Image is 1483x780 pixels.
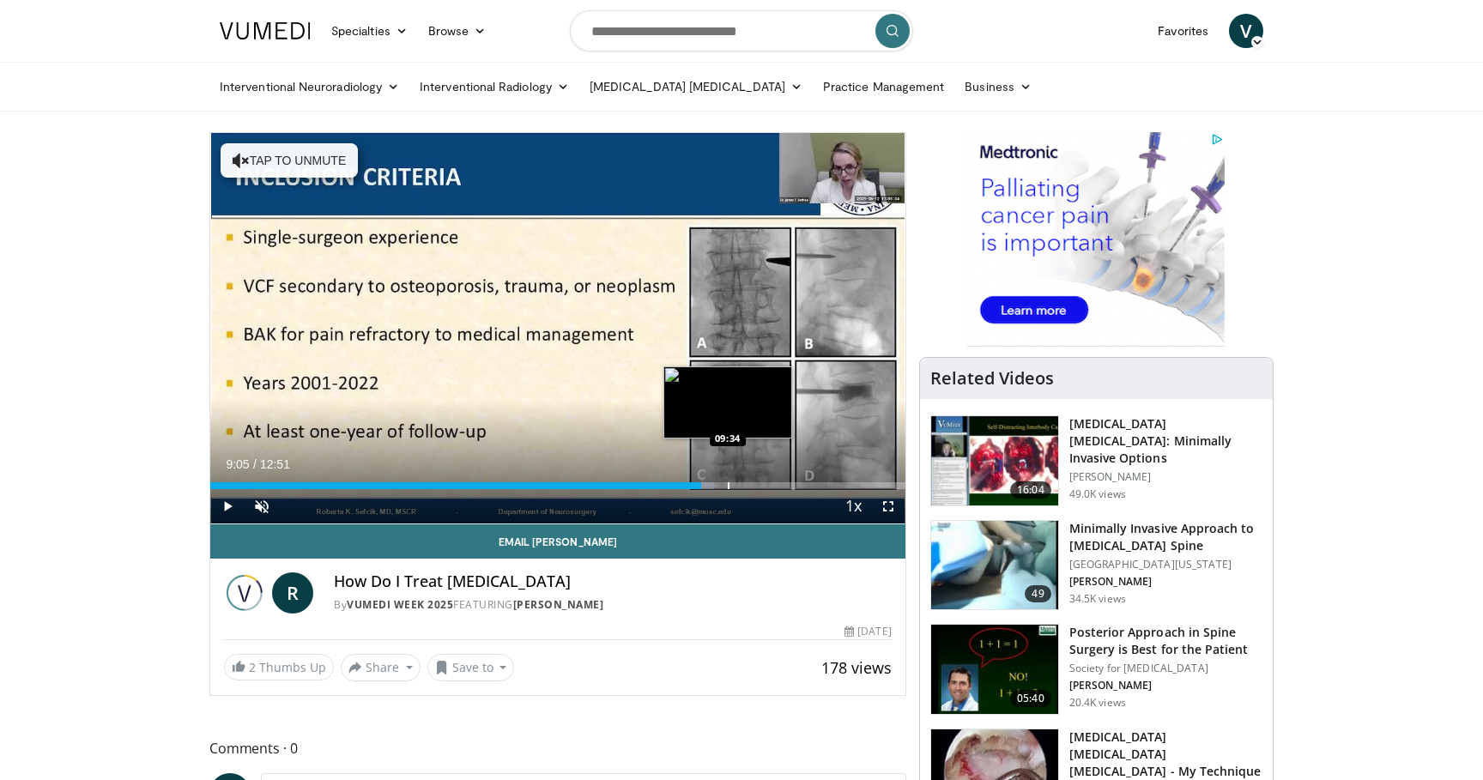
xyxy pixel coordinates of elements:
[418,14,497,48] a: Browse
[1069,592,1126,606] p: 34.5K views
[570,10,913,51] input: Search topics, interventions
[930,368,1054,389] h4: Related Videos
[930,624,1262,715] a: 05:40 Posterior Approach in Spine Surgery is Best for the Patient Society for [MEDICAL_DATA] [PER...
[245,489,279,523] button: Unmute
[224,654,334,680] a: 2 Thumbs Up
[209,737,906,759] span: Comments 0
[821,657,892,678] span: 178 views
[210,524,905,559] a: Email [PERSON_NAME]
[954,70,1042,104] a: Business
[272,572,313,614] a: R
[967,132,1225,347] iframe: Advertisement
[1069,729,1262,780] h3: [MEDICAL_DATA] [MEDICAL_DATA] [MEDICAL_DATA] - My Technique
[260,457,290,471] span: 12:51
[334,572,892,591] h4: How Do I Treat [MEDICAL_DATA]
[1069,624,1262,658] h3: Posterior Approach in Spine Surgery is Best for the Patient
[427,654,515,681] button: Save to
[209,70,409,104] a: Interventional Neuroradiology
[321,14,418,48] a: Specialties
[663,366,792,438] img: image.jpeg
[1025,585,1050,602] span: 49
[1069,487,1126,501] p: 49.0K views
[409,70,579,104] a: Interventional Radiology
[1229,14,1263,48] a: V
[513,597,604,612] a: [PERSON_NAME]
[253,457,257,471] span: /
[871,489,905,523] button: Fullscreen
[341,654,421,681] button: Share
[224,572,265,614] img: Vumedi Week 2025
[1069,558,1262,571] p: [GEOGRAPHIC_DATA][US_STATE]
[1069,679,1262,692] p: [PERSON_NAME]
[813,70,954,104] a: Practice Management
[220,22,311,39] img: VuMedi Logo
[226,457,249,471] span: 9:05
[931,521,1058,610] img: 38787_0000_3.png.150x105_q85_crop-smart_upscale.jpg
[931,625,1058,714] img: 3b6f0384-b2b2-4baa-b997-2e524ebddc4b.150x105_q85_crop-smart_upscale.jpg
[1069,470,1262,484] p: [PERSON_NAME]
[210,489,245,523] button: Play
[210,133,905,524] video-js: Video Player
[930,415,1262,506] a: 16:04 [MEDICAL_DATA] [MEDICAL_DATA]: Minimally Invasive Options [PERSON_NAME] 49.0K views
[579,70,813,104] a: [MEDICAL_DATA] [MEDICAL_DATA]
[1069,415,1262,467] h3: [MEDICAL_DATA] [MEDICAL_DATA]: Minimally Invasive Options
[210,482,905,489] div: Progress Bar
[221,143,358,178] button: Tap to unmute
[334,597,892,613] div: By FEATURING
[1069,575,1262,589] p: [PERSON_NAME]
[1069,662,1262,675] p: Society for [MEDICAL_DATA]
[930,520,1262,611] a: 49 Minimally Invasive Approach to [MEDICAL_DATA] Spine [GEOGRAPHIC_DATA][US_STATE] [PERSON_NAME] ...
[347,597,453,612] a: Vumedi Week 2025
[1010,481,1051,499] span: 16:04
[844,624,891,639] div: [DATE]
[1010,690,1051,707] span: 05:40
[1147,14,1219,48] a: Favorites
[1069,696,1126,710] p: 20.4K views
[837,489,871,523] button: Playback Rate
[249,659,256,675] span: 2
[1069,520,1262,554] h3: Minimally Invasive Approach to [MEDICAL_DATA] Spine
[931,416,1058,505] img: 9f1438f7-b5aa-4a55-ab7b-c34f90e48e66.150x105_q85_crop-smart_upscale.jpg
